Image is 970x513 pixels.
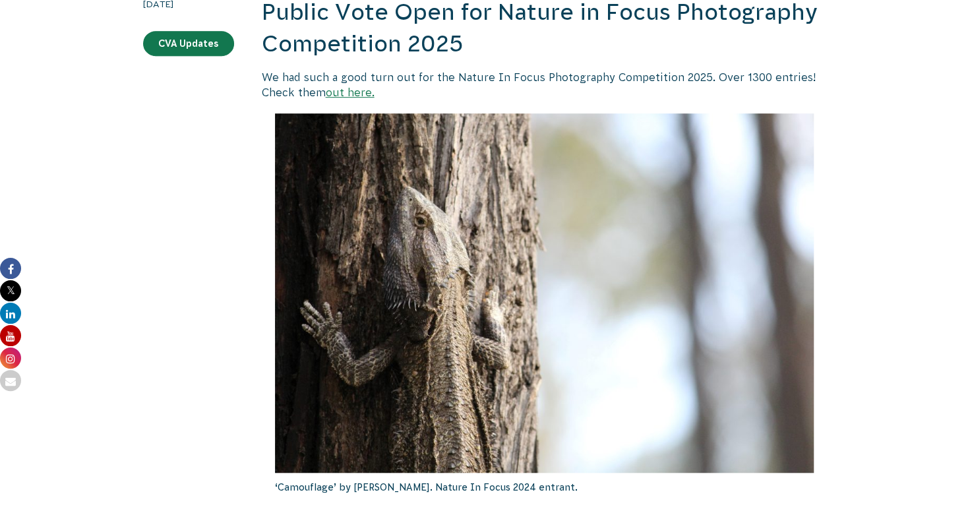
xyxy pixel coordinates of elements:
a: CVA Updates [143,31,234,56]
p: We had such a good turn out for the Nature In Focus Photography Competition 2025. Over 1300 entri... [262,70,828,100]
p: ‘Camouflage’ by [PERSON_NAME]. Nature In Focus 2024 entrant. [275,473,814,502]
a: out here. [326,86,375,98]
